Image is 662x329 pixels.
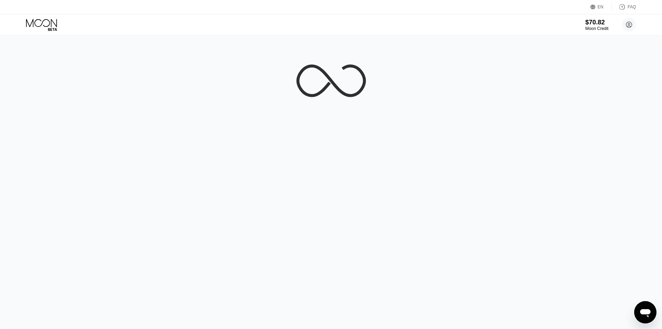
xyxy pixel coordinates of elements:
[590,3,612,10] div: EN
[585,26,608,31] div: Moon Credit
[585,18,608,26] div: $70.82
[634,301,656,323] iframe: Button to launch messaging window
[628,5,636,9] div: FAQ
[612,3,636,10] div: FAQ
[598,5,604,9] div: EN
[585,18,608,31] div: $70.82Moon Credit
